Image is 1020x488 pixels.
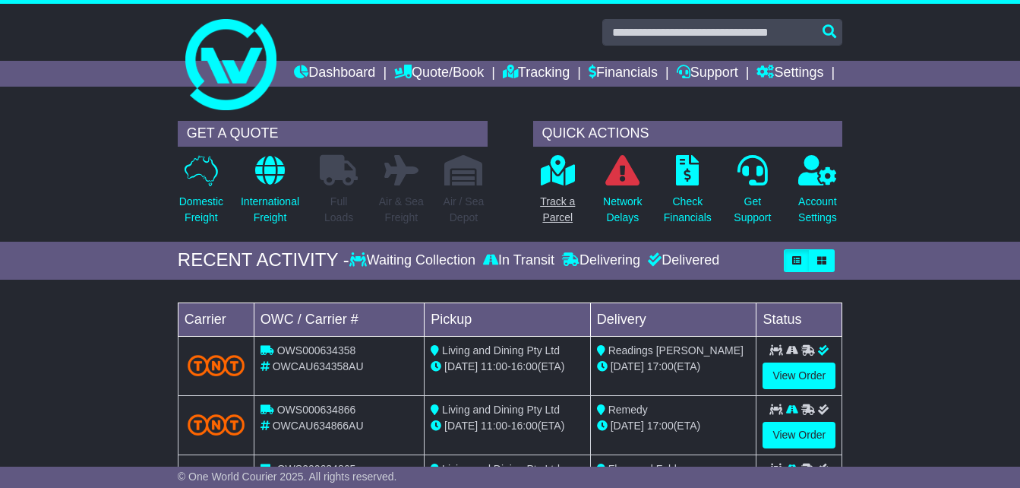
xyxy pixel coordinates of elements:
a: Settings [756,61,823,87]
span: OWS000634358 [277,344,356,356]
a: View Order [763,422,835,448]
a: CheckFinancials [663,154,712,234]
span: Living and Dining Pty Ltd [442,344,560,356]
span: Readings [PERSON_NAME] [608,344,744,356]
div: RECENT ACTIVITY - [178,249,349,271]
a: Support [677,61,738,87]
td: Status [756,303,842,336]
a: Dashboard [294,61,375,87]
td: Carrier [178,303,254,336]
div: Delivering [558,252,644,269]
td: Delivery [590,303,756,336]
td: OWC / Carrier # [254,303,424,336]
a: View Order [763,363,835,389]
p: Air / Sea Depot [444,194,485,226]
div: - (ETA) [431,418,584,434]
span: [DATE] [611,420,644,432]
a: Financials [589,61,658,87]
p: Check Financials [664,194,712,226]
span: OWCAU634358AU [273,360,364,372]
a: Quote/Book [394,61,484,87]
a: Track aParcel [539,154,576,234]
img: TNT_Domestic.png [188,355,245,376]
p: Network Delays [603,194,642,226]
div: Waiting Collection [349,252,479,269]
div: (ETA) [597,359,750,375]
span: OWS000634866 [277,404,356,416]
span: 16:00 [511,420,538,432]
span: 17:00 [647,360,674,372]
a: InternationalFreight [240,154,300,234]
span: [DATE] [611,360,644,372]
a: DomesticFreight [178,154,224,234]
span: [DATE] [444,420,478,432]
a: AccountSettings [797,154,838,234]
span: 16:00 [511,360,538,372]
span: 17:00 [647,420,674,432]
p: Domestic Freight [179,194,223,226]
p: Air & Sea Freight [379,194,424,226]
div: (ETA) [597,418,750,434]
a: GetSupport [733,154,772,234]
div: In Transit [479,252,558,269]
span: © One World Courier 2025. All rights reserved. [178,471,397,483]
p: Get Support [734,194,771,226]
span: Remedy [608,404,648,416]
span: Fleur and Fable [608,463,683,475]
p: International Freight [241,194,299,226]
span: [DATE] [444,360,478,372]
span: OWCAU634866AU [273,420,364,432]
p: Account Settings [798,194,837,226]
a: NetworkDelays [602,154,643,234]
span: 11:00 [481,360,507,372]
a: Tracking [503,61,570,87]
span: OWS000634865 [277,463,356,475]
div: GET A QUOTE [178,121,488,147]
div: - (ETA) [431,359,584,375]
span: Living and Dining Pty Ltd [442,404,560,416]
span: 11:00 [481,420,507,432]
td: Pickup [425,303,591,336]
div: QUICK ACTIONS [533,121,843,147]
p: Track a Parcel [540,194,575,226]
p: Full Loads [320,194,358,226]
div: Delivered [644,252,719,269]
img: TNT_Domestic.png [188,414,245,435]
span: Living and Dining Pty Ltd [442,463,560,475]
